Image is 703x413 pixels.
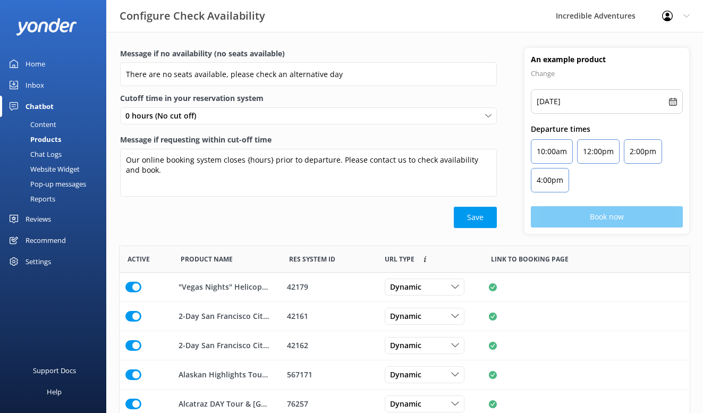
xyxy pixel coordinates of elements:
p: 2-Day San Francisco City Tour & Alcatraz NIGHT Tour [179,340,269,351]
div: Reviews [26,208,51,230]
a: Content [6,117,106,132]
div: 42179 [287,281,371,293]
p: 4:00pm [537,174,563,187]
p: Alaskan Highlights Tour: Denali to the Kenai Fjords (6 Days) [179,369,269,381]
span: Active [128,254,150,264]
p: 10:00am [537,145,567,158]
span: Dynamic [390,281,428,293]
p: Alcatraz DAY Tour & [GEOGRAPHIC_DATA] Sunset Cruise [179,398,269,410]
div: row [120,331,690,360]
p: "Vegas Nights" Helicopter Flight [179,281,269,293]
span: Link to booking page [491,254,569,264]
div: Recommend [26,230,66,251]
span: Dynamic [390,310,428,322]
div: 42161 [287,310,371,322]
label: Message if requesting within cut-off time [120,134,497,146]
p: Change [531,67,683,80]
img: yonder-white-logo.png [16,18,77,36]
a: Website Widget [6,162,106,176]
p: Departure times [531,123,683,135]
div: Support Docs [33,360,76,381]
p: [DATE] [537,95,561,108]
div: Pop-up messages [6,176,86,191]
a: Products [6,132,106,147]
span: Dynamic [390,398,428,410]
label: Cutoff time in your reservation system [120,92,497,104]
div: Website Widget [6,162,80,176]
span: Link to booking page [385,254,414,264]
p: 2:00pm [630,145,656,158]
textarea: Our online booking system closes {hours} prior to departure. Please contact us to check availabil... [120,149,497,197]
div: row [120,360,690,390]
span: Dynamic [390,369,428,381]
h3: Configure Check Availability [120,7,265,24]
div: Help [47,381,62,402]
div: 76257 [287,398,371,410]
label: Message if no availability (no seats available) [120,48,497,60]
button: Save [454,207,497,228]
div: Reports [6,191,55,206]
div: Products [6,132,61,147]
div: 42162 [287,340,371,351]
div: row [120,302,690,331]
a: Pop-up messages [6,176,106,191]
div: Home [26,53,45,74]
h4: An example product [531,54,683,65]
div: Chatbot [26,96,54,117]
a: Chat Logs [6,147,106,162]
div: Inbox [26,74,44,96]
div: Content [6,117,56,132]
a: Reports [6,191,106,206]
span: Res System ID [289,254,335,264]
div: Settings [26,251,51,272]
span: Product Name [181,254,233,264]
div: 567171 [287,369,371,381]
input: Enter a message [120,62,497,86]
div: row [120,273,690,302]
span: Dynamic [390,340,428,351]
span: 0 hours (No cut off) [125,110,202,122]
div: Chat Logs [6,147,62,162]
p: 12:00pm [583,145,614,158]
p: 2-Day San Francisco City Tour & Alcatraz DAY Tour [179,310,269,322]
